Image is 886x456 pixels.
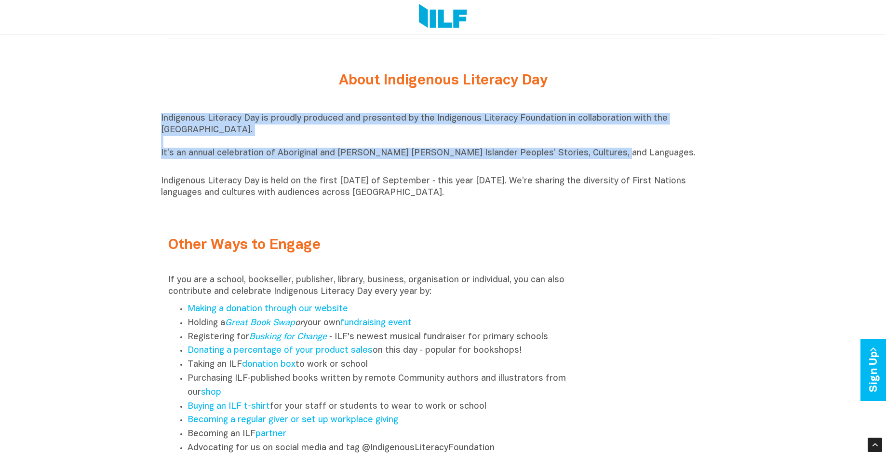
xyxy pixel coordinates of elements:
a: Donating a percentage of your product sales [188,346,373,355]
li: Registering for ‑ ILF's newest musical fundraiser for primary schools [188,331,577,345]
div: Scroll Back to Top [868,438,882,452]
a: Making a donation through our website [188,305,348,313]
h2: Other Ways to Engage [168,237,577,253]
a: shop [201,388,221,397]
p: If you are a school, bookseller, publisher, library, business, organisation or individual, you ca... [168,275,577,298]
p: Indigenous Literacy Day is held on the first [DATE] of September ‑ this year [DATE]. We’re sharin... [161,176,725,199]
img: Logo [419,4,467,30]
em: or [225,319,303,327]
a: Becoming a regular giver or set up workplace giving [188,416,398,424]
a: donation box [242,360,295,369]
a: Great Book Swap [225,319,295,327]
li: Holding a your own [188,317,577,331]
li: Taking an ILF to work or school [188,358,577,372]
a: partner [255,430,286,438]
h2: About Indigenous Literacy Day [262,73,624,89]
li: for your staff or students to wear to work or school [188,400,577,414]
a: Busking for Change [249,333,327,341]
li: on this day ‑ popular for bookshops! [188,344,577,358]
p: Indigenous Literacy Day is proudly produced and presented by the Indigenous Literacy Foundation i... [161,113,725,171]
a: fundraising event [340,319,412,327]
li: Becoming an ILF [188,428,577,442]
li: Purchasing ILF‑published books written by remote Community authors and illustrators from our [188,372,577,400]
a: Buying an ILF t-shirt [188,402,270,411]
